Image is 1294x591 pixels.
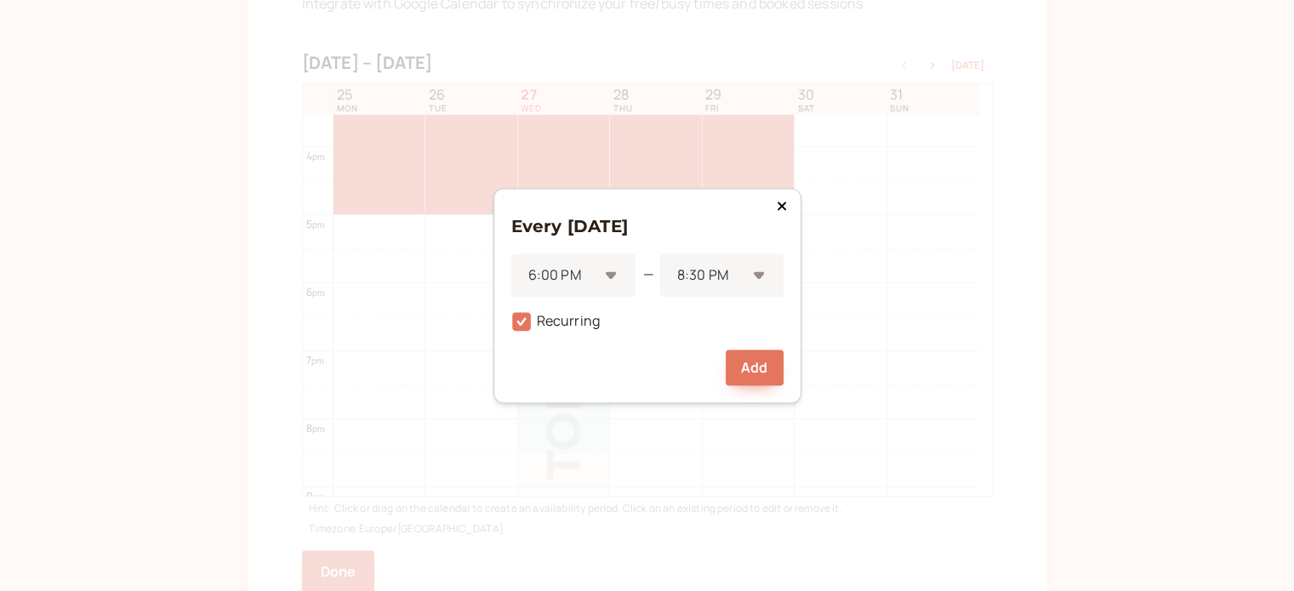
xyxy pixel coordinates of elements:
iframe: Chat Widget [1209,509,1294,591]
h3: Every [DATE] [511,213,784,240]
span: Recurring [511,311,600,330]
div: Widget de chat [1209,509,1294,591]
div: — [642,264,653,287]
button: Add [726,349,783,385]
